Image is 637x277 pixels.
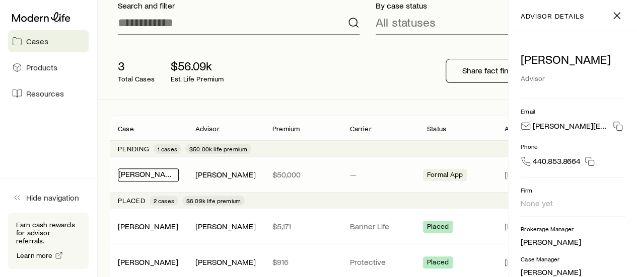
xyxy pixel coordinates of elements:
[504,169,528,179] span: [DATE]
[8,82,89,105] a: Resources
[521,12,584,20] p: advisor details
[16,221,81,245] p: Earn cash rewards for advisor referrals.
[533,121,609,134] p: [PERSON_NAME][EMAIL_ADDRESS][DOMAIN_NAME]
[118,168,179,181] div: [PERSON_NAME] Jr., [PERSON_NAME]
[118,145,150,153] p: Pending
[8,213,89,269] div: Earn cash rewards for advisor referrals.Learn more
[8,30,89,52] a: Cases
[26,88,64,99] span: Resources
[195,169,255,180] div: [PERSON_NAME]
[195,125,219,133] p: Advisor
[158,145,177,153] span: 1 cases
[376,1,617,11] p: By case status
[376,15,436,29] p: All statuses
[118,1,360,11] p: Search and filter
[504,257,528,267] span: [DATE]
[427,170,463,181] span: Formal App
[118,221,178,232] div: [PERSON_NAME]
[26,36,48,46] span: Cases
[154,197,174,205] span: 2 cases
[349,257,410,267] p: Protective
[118,221,178,231] a: [PERSON_NAME]
[272,169,333,179] p: $50,000
[521,237,625,247] p: [PERSON_NAME]
[186,197,241,205] span: $6.09k life premium
[195,257,255,267] div: [PERSON_NAME]
[8,187,89,209] button: Hide navigation
[462,65,520,75] p: Share fact finder
[118,169,252,178] a: [PERSON_NAME] Jr., [PERSON_NAME]
[118,59,155,73] p: 3
[118,257,178,267] div: [PERSON_NAME]
[446,59,537,83] button: Share fact finder
[349,125,371,133] p: Carrier
[521,107,625,115] p: Email
[521,267,625,277] p: [PERSON_NAME]
[427,222,449,233] span: Placed
[521,225,625,233] p: Brokerage Manager
[521,70,625,86] div: Advisor
[272,257,333,267] p: $916
[195,221,255,232] div: [PERSON_NAME]
[272,221,333,231] p: $5,171
[171,59,224,73] p: $56.09k
[504,221,528,231] span: [DATE]
[171,75,224,83] p: Est. Life Premium
[118,257,178,266] a: [PERSON_NAME]
[504,125,525,133] p: Added
[533,156,581,169] span: 440.853.8664
[521,186,625,194] p: Firm
[521,198,625,208] p: None yet
[118,125,134,133] p: Case
[349,221,410,231] p: Banner Life
[521,255,625,263] p: Case Manager
[189,145,247,153] span: $50.00k life premium
[118,75,155,83] p: Total Cases
[521,52,625,66] p: [PERSON_NAME]
[272,125,300,133] p: Premium
[427,125,446,133] p: Status
[26,62,57,72] span: Products
[521,142,625,150] p: Phone
[17,252,53,259] span: Learn more
[349,169,410,179] p: —
[26,193,79,203] span: Hide navigation
[427,258,449,268] span: Placed
[118,197,146,205] p: Placed
[8,56,89,78] a: Products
